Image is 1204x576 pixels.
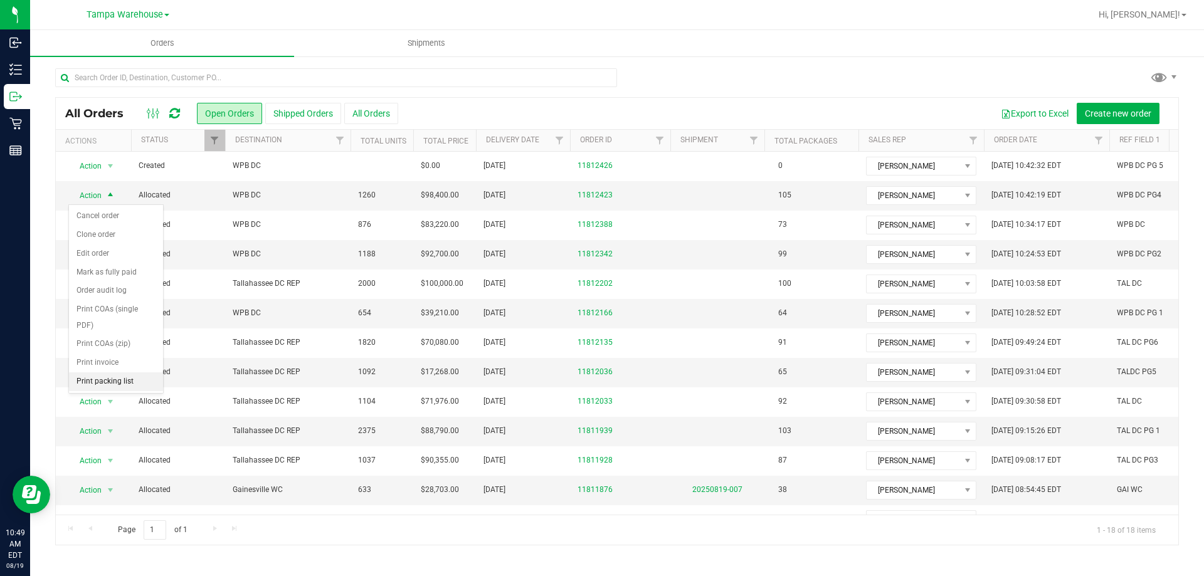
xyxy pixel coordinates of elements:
span: [DATE] 10:24:53 EDT [991,248,1061,260]
span: Allocated [139,366,218,378]
a: Total Units [361,137,406,145]
inline-svg: Reports [9,144,22,157]
span: Shipments [391,38,462,49]
span: TALDC PG5 [1117,366,1156,378]
span: Tallahassee DC REP [233,454,343,466]
li: Edit order [69,244,163,263]
div: Actions [65,137,126,145]
button: Export to Excel [993,103,1077,124]
inline-svg: Inbound [9,36,22,49]
span: Allocated [139,454,218,466]
a: 11811855 [578,513,613,525]
span: Gainesville WC [233,484,343,496]
button: Open Orders [197,103,262,124]
span: [DATE] [483,160,505,172]
span: [DATE] 10:42:32 EDT [991,160,1061,172]
li: Clone order [69,226,163,244]
span: Create new order [1085,108,1151,118]
span: 728 [358,513,371,525]
a: Filter [1089,130,1109,151]
a: Filter [330,130,351,151]
span: $88,790.00 [421,425,459,437]
a: 11812135 [578,337,613,348]
span: 38 [772,481,793,499]
span: [DATE] 09:08:17 EDT [991,454,1061,466]
span: Action [68,422,102,440]
span: [DATE] [483,454,505,466]
span: $28,703.00 [421,484,459,496]
span: [PERSON_NAME] [867,275,960,293]
span: $71,976.00 [421,395,459,407]
span: 1037 [358,454,376,466]
span: [DATE] [483,366,505,378]
span: 2000 [358,278,376,290]
span: Tallahassee DC REP [233,395,343,407]
span: Tallahassee DC REP [233,337,343,348]
span: 1 - 18 of 18 items [1087,520,1166,539]
span: WPB DC [233,219,343,231]
span: Tallahassee DC REP [233,278,343,290]
a: Filter [744,130,764,151]
span: [DATE] [483,219,505,231]
a: Orders [30,30,294,56]
input: 1 [144,520,166,540]
a: Order ID [580,135,612,144]
li: Print COAs (zip) [69,335,163,353]
span: Allocated [139,425,218,437]
span: Tallahassee DC REP [233,425,343,437]
span: 76 [772,510,793,528]
span: Allocated [139,513,218,525]
a: 20250819-007 [692,485,742,494]
span: 103 [772,422,798,440]
a: Total Price [423,137,468,145]
inline-svg: Outbound [9,90,22,103]
span: 1092 [358,366,376,378]
span: [PERSON_NAME] [867,511,960,528]
span: TAL DC PG3 [1117,454,1158,466]
span: [DATE] [483,337,505,348]
span: Action [68,187,102,204]
span: [DATE] 10:03:58 EDT [991,278,1061,290]
span: [PERSON_NAME] [867,334,960,352]
span: 91 [772,333,793,352]
span: [DATE] 09:31:04 EDT [991,366,1061,378]
span: 92 [772,392,793,411]
span: Allocated [139,219,218,231]
span: select [103,452,119,469]
span: $83,220.00 [421,219,459,231]
span: [DATE] 10:34:17 EDT [991,219,1061,231]
span: [DATE] 10:42:19 EDT [991,189,1061,201]
span: [DATE] [483,307,505,319]
span: WPB DC [233,248,343,260]
span: 633 [358,484,371,496]
li: Print invoice [69,353,163,372]
span: [DATE] [483,513,505,525]
span: $70,080.00 [421,337,459,348]
span: [DATE] [483,484,505,496]
span: 654 [358,307,371,319]
a: 11812426 [578,160,613,172]
span: [DATE] 09:15:26 EDT [991,425,1061,437]
span: Action [68,452,102,469]
span: 1820 [358,337,376,348]
span: [PERSON_NAME] [867,422,960,440]
span: [DATE] 10:28:52 EDT [991,307,1061,319]
span: [DATE] [483,425,505,437]
a: 11811939 [578,425,613,437]
a: 11812388 [578,219,613,231]
span: Action [68,481,102,499]
p: 08/19 [6,561,24,570]
span: WPB DC [233,160,343,172]
span: WPB DC [233,189,343,201]
a: 11812423 [578,189,613,201]
span: WPB DC [233,307,343,319]
span: [PERSON_NAME] [867,246,960,263]
span: 73 [772,216,793,234]
span: [PERSON_NAME] [867,393,960,411]
span: 99 [772,245,793,263]
a: 11812202 [578,278,613,290]
span: All Orders [65,107,136,120]
span: Action [68,157,102,175]
inline-svg: Retail [9,117,22,130]
span: Action [68,511,102,528]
